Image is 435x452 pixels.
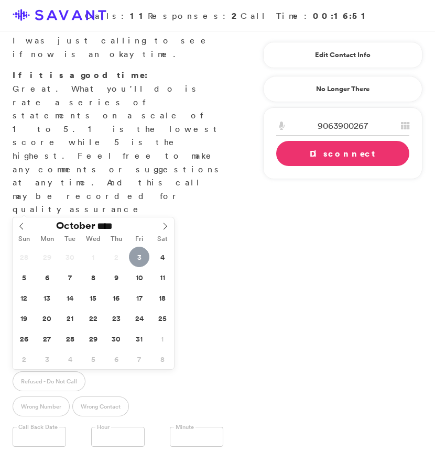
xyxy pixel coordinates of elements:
span: September 28, 2025 [14,247,34,267]
p: The interview generally takes about 5 minutes and I was just calling to see if now is an okay time. [13,7,223,61]
span: November 6, 2025 [106,349,126,369]
a: No Longer There [263,76,422,102]
label: Call Back Date [17,423,59,431]
span: Sun [13,236,36,242]
span: October 4, 2025 [152,247,172,267]
span: October 5, 2025 [14,267,34,288]
span: October 27, 2025 [37,328,57,349]
span: October 25, 2025 [152,308,172,328]
span: October 11, 2025 [152,267,172,288]
span: October 17, 2025 [129,288,149,308]
strong: 2 [232,10,241,21]
span: October 9, 2025 [106,267,126,288]
span: October 24, 2025 [129,308,149,328]
span: Wed [82,236,105,242]
span: November 2, 2025 [14,349,34,369]
span: October 13, 2025 [37,288,57,308]
span: October 16, 2025 [106,288,126,308]
span: October 2, 2025 [106,247,126,267]
span: October 15, 2025 [83,288,103,308]
strong: 11 [130,10,148,21]
span: Fri [128,236,151,242]
a: Edit Contact Info [276,47,409,63]
span: October 21, 2025 [60,308,80,328]
span: October 22, 2025 [83,308,103,328]
span: November 7, 2025 [129,349,149,369]
span: October 19, 2025 [14,308,34,328]
span: November 8, 2025 [152,349,172,369]
label: Wrong Number [13,396,70,416]
span: Mon [36,236,59,242]
strong: 00:16:51 [313,10,370,21]
a: Disconnect [276,141,409,166]
span: October 31, 2025 [129,328,149,349]
span: October 26, 2025 [14,328,34,349]
span: October 20, 2025 [37,308,57,328]
span: October 10, 2025 [129,267,149,288]
span: October 1, 2025 [83,247,103,267]
span: October 8, 2025 [83,267,103,288]
span: October 23, 2025 [106,308,126,328]
span: November 1, 2025 [152,328,172,349]
span: Sat [151,236,174,242]
label: Refused - Do Not Call [13,371,85,391]
span: October 7, 2025 [60,267,80,288]
p: Great. What you'll do is rate a series of statements on a scale of 1 to 5. 1 is the lowest score ... [13,69,223,229]
label: Wrong Contact [72,396,129,416]
span: October 29, 2025 [83,328,103,349]
span: October 14, 2025 [60,288,80,308]
span: October 30, 2025 [106,328,126,349]
input: Year [95,221,133,231]
span: September 29, 2025 [37,247,57,267]
label: Hour [95,423,111,431]
span: October 3, 2025 [129,247,149,267]
span: October 12, 2025 [14,288,34,308]
span: November 5, 2025 [83,349,103,369]
label: Minute [174,423,195,431]
span: October [56,221,95,230]
span: Tue [59,236,82,242]
span: October 6, 2025 [37,267,57,288]
strong: If it is a good time: [13,69,148,81]
span: October 18, 2025 [152,288,172,308]
span: Thu [105,236,128,242]
span: November 3, 2025 [37,349,57,369]
span: October 28, 2025 [60,328,80,349]
span: November 4, 2025 [60,349,80,369]
span: September 30, 2025 [60,247,80,267]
